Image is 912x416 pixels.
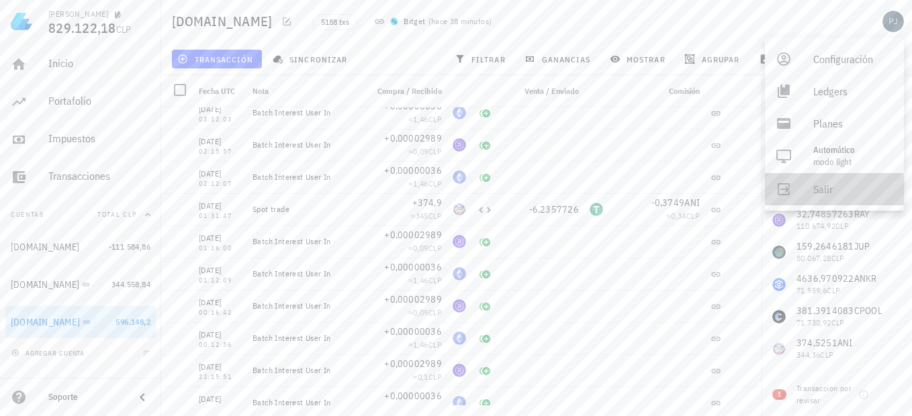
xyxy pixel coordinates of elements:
[48,57,150,70] div: Inicio
[111,279,150,289] span: 344.558,84
[199,103,242,116] div: [DATE]
[48,132,150,145] div: Impuestos
[11,317,80,328] div: [DOMAIN_NAME]
[48,95,150,107] div: Portafolio
[253,236,356,247] div: Batch Interest User In
[97,210,137,219] span: Total CLP
[5,231,156,263] a: [DOMAIN_NAME] -111.584,86
[590,203,603,216] div: USDT-icon
[529,203,580,215] span: -6,2357726
[453,138,466,152] div: RAY-icon
[116,317,150,327] span: 596.148,2
[453,299,466,313] div: RAY-icon
[408,146,442,156] span: ≈
[384,358,442,370] span: +0,00002989
[753,50,827,68] button: importar
[199,231,242,245] div: [DATE]
[428,307,442,317] span: CLP
[408,404,442,414] span: ≈
[384,132,442,144] span: +0,00002989
[172,50,262,68] button: transacción
[428,146,442,156] span: CLP
[762,54,819,64] span: importar
[651,197,685,209] span: -0,3749
[666,211,700,221] span: ≈
[14,349,85,358] span: agregar cuenta
[5,161,156,193] a: Transacciones
[428,114,442,124] span: CLP
[321,15,349,30] span: 5188 txs
[453,364,466,377] div: RAY-icon
[679,50,747,68] button: agrupar
[267,50,356,68] button: sincronizar
[408,114,442,124] span: ≈
[413,178,428,189] span: 1,46
[48,19,116,37] span: 829.122,18
[778,389,781,400] span: 1
[5,268,156,301] a: [DOMAIN_NAME] 344.558,84
[413,340,428,350] span: 1,46
[449,50,514,68] button: filtrar
[199,393,242,406] div: [DATE]
[408,307,442,317] span: ≈
[11,279,79,291] div: [DOMAIN_NAME]
[48,392,124,403] div: Soporte
[253,107,356,118] div: Batch Interest User In
[253,301,356,311] div: Batch Interest User In
[408,178,442,189] span: ≈
[408,340,442,350] span: ≈
[457,54,506,64] span: filtrar
[428,211,442,221] span: CLP
[199,86,235,96] span: Fecha UTC
[384,390,442,402] span: +0,00000036
[253,86,269,96] span: Nota
[608,75,705,107] div: Comisión
[11,242,79,253] div: [DOMAIN_NAME]
[253,333,356,344] div: Batch Interest User In
[428,243,442,253] span: CLP
[762,75,912,107] button: Totales
[253,268,356,279] div: Batch Interest User In
[669,86,700,96] span: Comisión
[453,235,466,248] div: RAY-icon
[253,365,356,376] div: Batch Interest User In
[813,156,852,168] span: modo Light
[384,261,442,273] span: +0,00000036
[199,360,242,374] div: [DATE]
[412,197,443,209] span: +374,9
[813,176,893,203] div: Salir
[813,110,893,137] div: Planes
[199,199,242,213] div: [DATE]
[199,296,242,309] div: [DATE]
[453,267,466,280] div: ETH-icon
[5,199,156,231] button: CuentasTotal CLP
[671,211,686,221] span: 0,34
[5,86,156,118] a: Portafolio
[172,11,277,32] h1: [DOMAIN_NAME]
[428,340,442,350] span: CLP
[428,15,492,28] span: ( )
[416,211,428,221] span: 345
[525,86,579,96] span: Venta / Enviado
[453,203,466,216] div: ANI-icon
[882,11,904,32] div: avatar
[413,307,428,317] span: 0,09
[199,135,242,148] div: [DATE]
[5,306,156,338] a: [DOMAIN_NAME] 596.148,2
[428,178,442,189] span: CLP
[413,146,428,156] span: 0,09
[453,331,466,345] div: ETH-icon
[199,167,242,180] div: [DATE]
[428,275,442,285] span: CLP
[199,116,242,123] div: 03:12:03
[413,275,428,285] span: 1,46
[8,346,91,360] button: agregar cuenta
[199,213,242,219] div: 01:31:47
[686,211,700,221] span: CLP
[275,54,347,64] span: sincronizar
[404,15,425,28] div: Bitget
[5,48,156,81] a: Inicio
[411,211,442,221] span: ≈
[428,372,442,382] span: CLP
[813,145,893,156] div: Automático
